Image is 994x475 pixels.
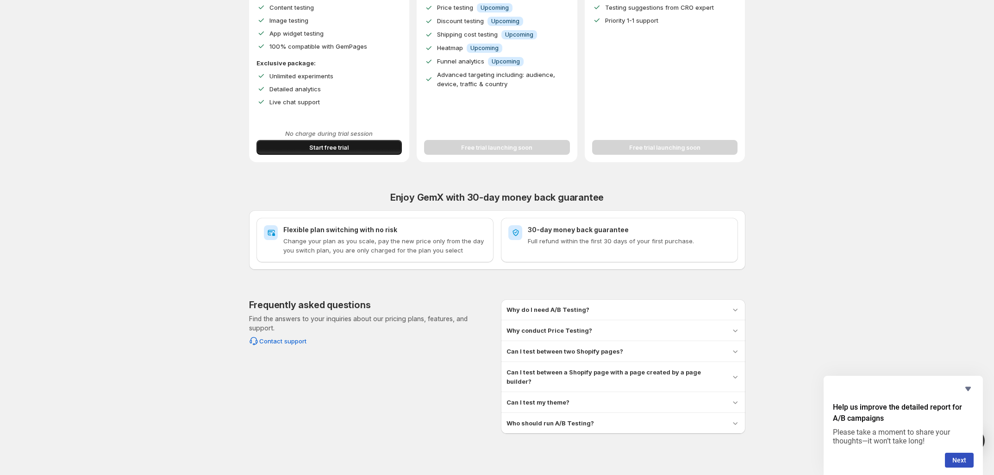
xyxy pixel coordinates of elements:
p: Full refund within the first 30 days of your first purchase. [528,236,731,246]
button: Hide survey [963,383,974,394]
span: App widget testing [269,30,324,37]
span: Advanced targeting including: audience, device, traffic & country [437,71,555,88]
h3: Can I test between two Shopify pages? [506,347,623,356]
h3: Who should run A/B Testing? [506,418,594,428]
h2: 30-day money back guarantee [528,225,731,234]
span: Image testing [269,17,308,24]
span: Upcoming [481,4,509,12]
h3: Can I test between a Shopify page with a page created by a page builder? [506,367,723,386]
div: Help us improve the detailed report for A/B campaigns [833,383,974,468]
button: Start free trial [256,140,402,155]
span: Upcoming [470,44,499,52]
span: Heatmap [437,44,463,51]
p: No charge during trial session [256,129,402,138]
span: Start free trial [309,143,349,152]
span: Detailed analytics [269,85,321,93]
p: Exclusive package: [256,58,402,68]
span: Upcoming [505,31,533,38]
p: Find the answers to your inquiries about our pricing plans, features, and support. [249,314,494,333]
h2: Help us improve the detailed report for A/B campaigns [833,402,974,424]
span: Upcoming [492,58,520,65]
button: Next question [945,453,974,468]
span: Price testing [437,4,473,11]
p: Change your plan as you scale, pay the new price only from the day you switch plan, you are only ... [283,236,486,255]
span: Testing suggestions from CRO expert [605,4,714,11]
h3: Can I test my theme? [506,398,569,407]
h2: Enjoy GemX with 30-day money back guarantee [249,192,745,203]
h3: Why conduct Price Testing? [506,326,592,335]
h3: Why do I need A/B Testing? [506,305,589,314]
span: Content testing [269,4,314,11]
span: Unlimited experiments [269,72,333,80]
p: Please take a moment to share your thoughts—it won’t take long! [833,428,974,445]
span: 100% compatible with GemPages [269,43,367,50]
span: Contact support [259,336,306,346]
span: Discount testing [437,17,484,25]
span: Priority 1-1 support [605,17,658,24]
h2: Flexible plan switching with no risk [283,225,486,234]
span: Funnel analytics [437,57,484,65]
button: Contact support [244,334,312,348]
h2: Frequently asked questions [249,299,371,310]
span: Upcoming [491,18,519,25]
span: Shipping cost testing [437,31,498,38]
span: Live chat support [269,98,320,106]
